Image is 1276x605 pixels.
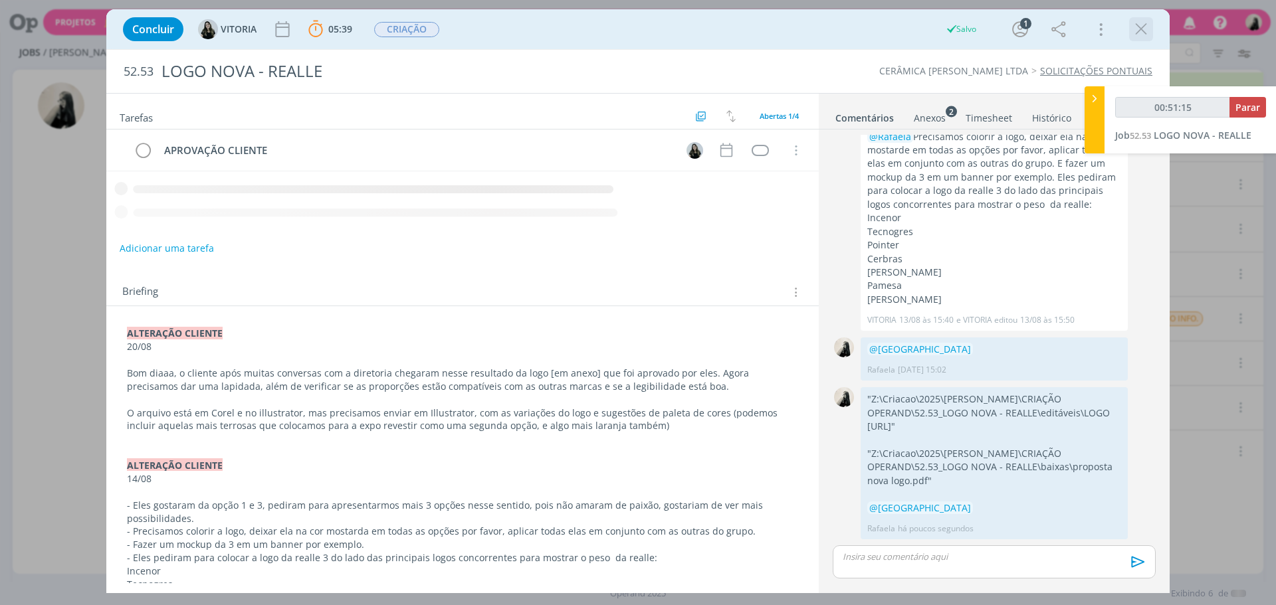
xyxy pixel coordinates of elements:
button: 05:39 [305,19,356,40]
span: 05:39 [328,23,352,35]
div: 1 [1020,18,1031,29]
p: "Z:\Criacao\2025\[PERSON_NAME]\CRIAÇÃO OPERAND\52.53_LOGO NOVA - REALLE\editáveis\LOGO [URL]" [867,392,1121,433]
p: 20/08 [127,340,798,353]
p: - Precisamos colorir a logo, deixar ela na cor mostarda em todas as opções por favor, aplicar tod... [127,525,798,538]
strong: ALTERAÇÃO CLIENTE [127,327,223,339]
p: Rafaela [867,364,895,376]
a: SOLICITAÇÕES PONTUAIS [1040,64,1152,77]
a: CERÂMICA [PERSON_NAME] LTDA [879,64,1028,77]
img: V [687,142,703,159]
button: Adicionar uma tarefa [119,236,215,260]
button: Concluir [123,17,183,41]
button: CRIAÇÃO [373,21,440,38]
p: - Eles pediram para colocar a logo da realle 3 do lado das principais logos concorrentes para mos... [127,551,798,564]
span: LOGO NOVA - REALLE [1154,129,1251,141]
span: @Rafaela [869,130,911,143]
span: há poucos segundos [898,523,974,535]
strong: ALTERAÇÃO CLIENTE [127,459,223,472]
button: VVITORIA [198,19,257,39]
span: Briefing [122,284,158,301]
span: Tarefas [120,108,153,124]
img: V [198,19,218,39]
p: [PERSON_NAME] [867,293,1121,306]
span: 52.53 [1130,130,1151,141]
div: APROVAÇÃO CLIENTE [158,142,674,159]
img: R [834,387,854,407]
a: Comentários [835,106,895,125]
p: Rafaela [867,523,895,535]
a: Job52.53LOGO NOVA - REALLE [1115,129,1251,141]
img: R [834,337,854,357]
p: - Eles gostaram da opção 1 e 3, pediram para apresentarmos mais 3 opções nesse sentido, pois não ... [127,499,798,525]
span: 13/08 às 15:50 [1020,314,1075,326]
span: Parar [1235,101,1260,114]
p: O arquivo está em Corel e no illustrator, mas precisamos enviar em Illustrator, com as variações ... [127,406,798,433]
span: Abertas 1/4 [760,111,799,121]
p: [PERSON_NAME] [867,266,1121,279]
p: Pamesa [867,279,1121,292]
button: V [685,140,704,160]
p: Bom diaaa, o cliente após muitas conversas com a diretoria chegaram nesse resultado da logo [em a... [127,367,798,393]
div: LOGO NOVA - REALLE [156,55,718,88]
p: VITORIA [867,314,897,326]
img: arrow-down-up.svg [726,110,736,122]
p: "Z:\Criacao\2025\[PERSON_NAME]\CRIAÇÃO OPERAND\52.53_LOGO NOVA - REALLE\baixas\proposta nova logo... [867,447,1121,487]
span: e VITORIA editou [956,314,1017,326]
span: 52.53 [124,64,154,79]
p: Incenor [127,564,798,578]
p: Incenor [867,211,1121,224]
p: Tecnogres [867,225,1121,238]
span: CRIAÇÃO [374,22,439,37]
p: 14/08 [127,472,798,485]
button: 1 [1010,19,1031,40]
span: [DATE] 15:02 [898,364,946,376]
p: - Fazer um mockup da 3 em um banner por exemplo. [127,538,798,551]
p: Cerbras [867,252,1121,266]
p: Pointer [867,238,1121,252]
sup: 2 [946,106,957,117]
p: Precisamos colorir a logo, deixar ela na cor mostarde em todas as opções por favor, aplicar todas... [867,130,1121,212]
div: dialog [106,9,1170,593]
a: Histórico [1031,106,1072,125]
div: Salvo [945,23,976,35]
button: Parar [1229,97,1266,118]
span: 13/08 às 15:40 [899,314,954,326]
p: Tecnogres [127,578,798,591]
span: Concluir [132,24,174,35]
span: VITORIA [221,25,257,34]
span: @[GEOGRAPHIC_DATA] [869,501,971,514]
div: Anexos [914,112,946,125]
a: Timesheet [965,106,1013,125]
span: @[GEOGRAPHIC_DATA] [869,343,971,355]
